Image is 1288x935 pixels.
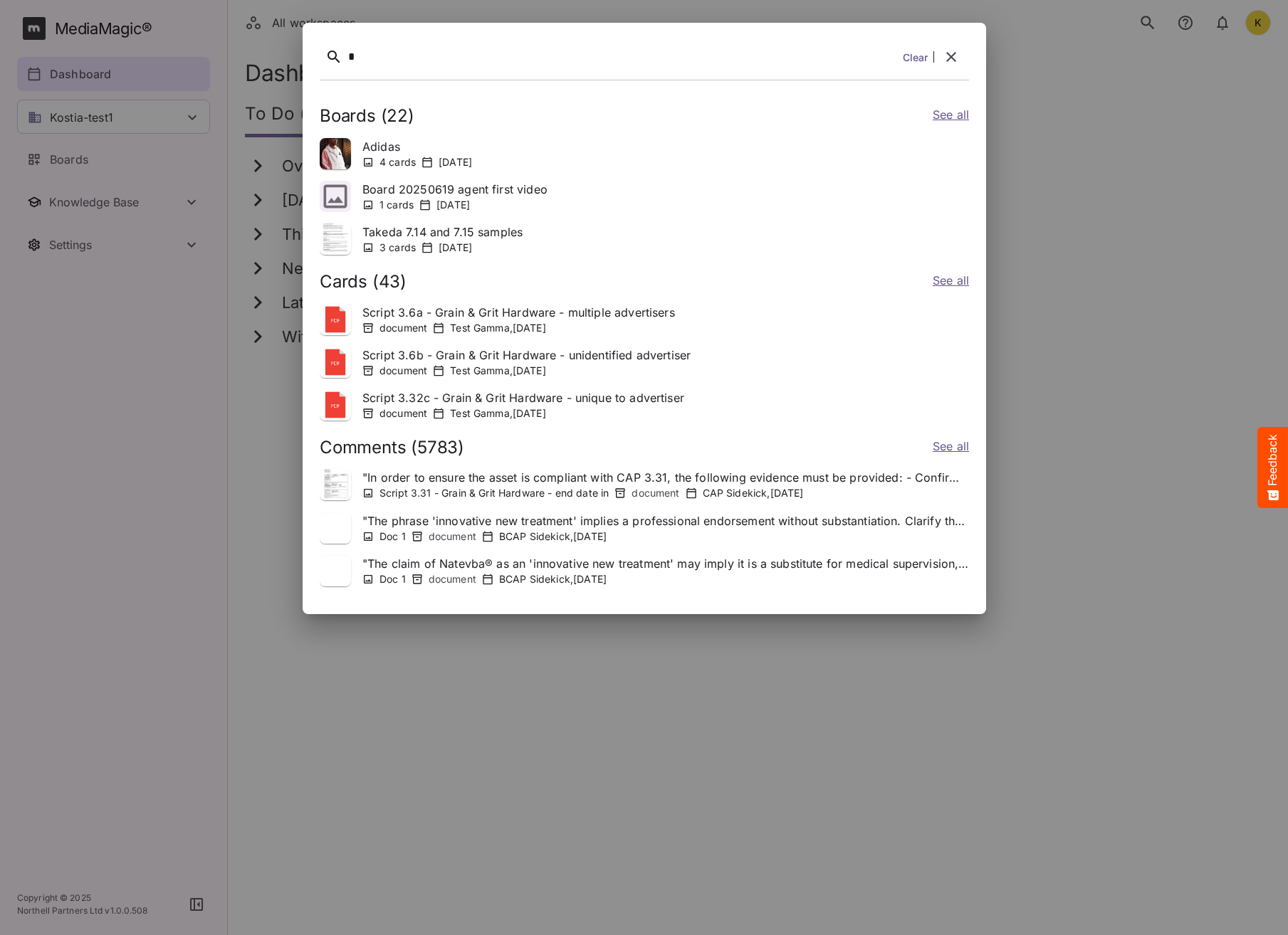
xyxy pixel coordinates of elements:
p: Doc 1 [379,572,406,586]
img: thumbnail.png [320,304,351,335]
p: document [632,486,679,500]
a: See all [932,106,968,127]
p: 1 cards [379,198,414,212]
button: Feedback [1257,427,1288,508]
p: " In order to ensure the asset is compliant with CAP 3.31, the following evidence must be provide... [362,469,969,486]
h2: Boards ( 22 ) [320,106,414,127]
a: See all [932,438,968,458]
p: document [428,529,476,544]
p: Test Gamma , [DATE] [450,364,546,378]
img: thumbnail.jpg [320,223,351,255]
p: [DATE] [439,241,472,255]
h2: Comments ( 5783 ) [320,438,464,458]
p: Test Gamma , [DATE] [450,321,546,335]
p: [DATE] [439,155,472,169]
a: Clear [902,50,928,65]
p: CAP Sidekick , [DATE] [702,486,803,500]
p: 4 cards [379,155,416,169]
img: thumbnail.jpg [320,555,351,586]
p: Script 3.6a - Grain & Grit Hardware - multiple advertisers [362,304,675,321]
p: 3 cards [379,241,416,255]
p: BCAP Sidekick , [DATE] [498,529,606,544]
p: Doc 1 [379,529,406,544]
p: document [428,572,476,586]
img: thumbnail.jpg [320,138,351,169]
p: Script 3.32c - Grain & Grit Hardware - unique to advertiser [362,389,684,406]
p: document [379,364,427,378]
p: Board 20250619 agent first video [362,181,548,198]
img: thumbnail.png [320,389,351,421]
p: BCAP Sidekick , [DATE] [498,572,606,586]
p: " The claim of Natevba® as an 'innovative new treatment' may imply it is a substitute for medical... [362,555,969,572]
p: Script 3.6b - Grain & Grit Hardware - unidentified advertiser [362,347,691,364]
p: Adidas [362,138,472,155]
p: Test Gamma , [DATE] [450,406,546,421]
p: Script 3.31 - Grain & Grit Hardware - end date in [379,486,609,500]
img: thumbnail.jpg [320,512,351,544]
img: thumbnail.jpg [320,469,351,500]
img: thumbnail.png [320,347,351,378]
p: document [379,406,427,421]
p: " The phrase 'innovative new treatment' implies a professional endorsement without substantiation... [362,512,969,529]
p: Takeda 7.14 and 7.15 samples [362,223,523,241]
a: See all [932,272,968,292]
p: document [379,321,427,335]
h2: Cards ( 43 ) [320,272,407,292]
p: [DATE] [436,198,470,212]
